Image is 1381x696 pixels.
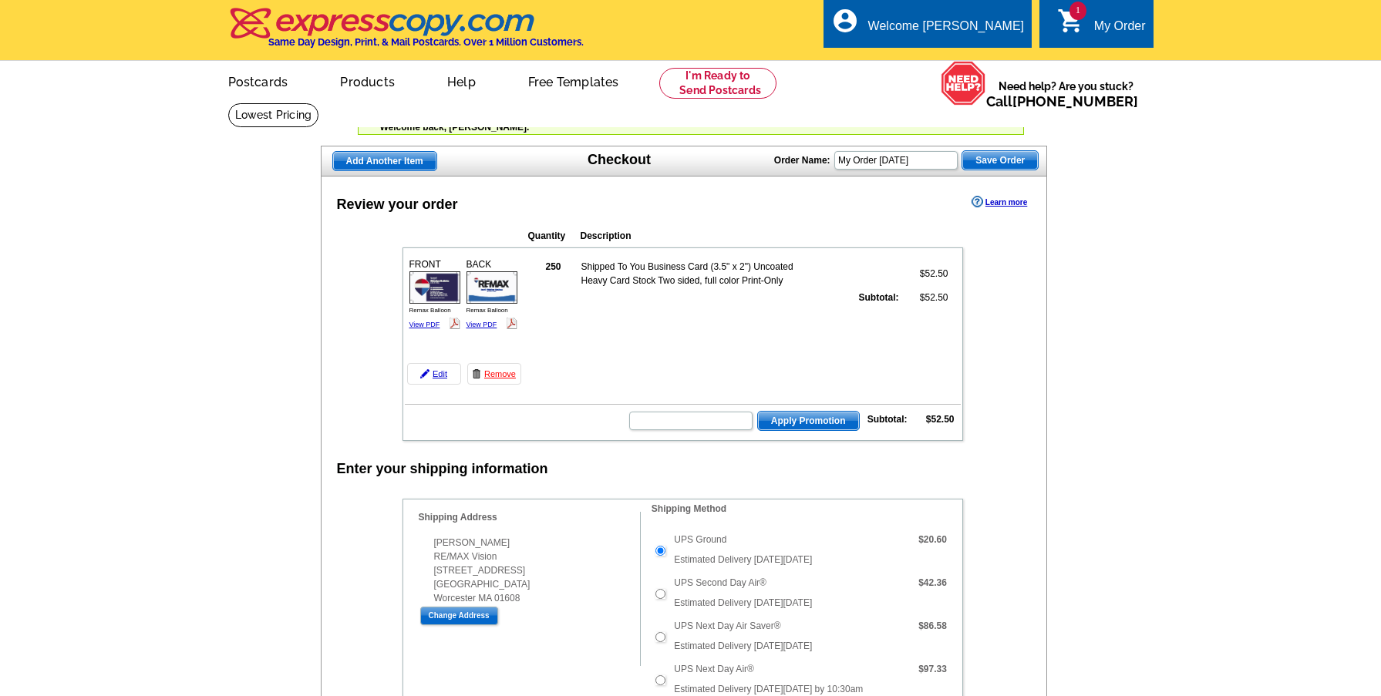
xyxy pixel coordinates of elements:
legend: Shipping Method [650,502,728,516]
i: account_circle [831,7,859,35]
a: View PDF [467,321,497,328]
a: Help [423,62,500,99]
h1: Checkout [588,152,651,168]
label: UPS Ground [674,533,726,546]
th: Quantity [527,228,578,244]
a: Free Templates [504,62,644,99]
img: pdf_logo.png [506,318,517,329]
strong: 250 [545,261,561,272]
span: Estimated Delivery [DATE][DATE] [674,641,812,651]
img: pencil-icon.gif [420,369,429,378]
h4: Shipping Address [419,512,640,523]
span: Welcome back, [PERSON_NAME]. [380,122,530,133]
div: Welcome [PERSON_NAME] [868,19,1024,41]
td: $52.50 [901,290,949,305]
button: Apply Promotion [757,411,860,431]
strong: Subtotal: [867,414,908,425]
div: FRONT [407,255,463,334]
a: Add Another Item [332,151,437,171]
a: Same Day Design, Print, & Mail Postcards. Over 1 Million Customers. [228,18,584,48]
span: Call [986,93,1138,109]
img: small-thumb.jpg [409,271,460,304]
a: Learn more [972,196,1027,208]
img: small-thumb.jpg [467,271,517,304]
strong: $97.33 [918,664,947,674]
span: Estimated Delivery [DATE][DATE] by 10:30am [674,684,863,694]
strong: $20.60 [918,534,947,545]
input: Change Address [420,607,498,625]
img: trashcan-icon.gif [472,369,481,378]
span: Remax Balloon [409,307,451,314]
a: Products [315,62,419,99]
div: BACK [464,255,520,334]
th: Description [580,228,862,244]
strong: $86.58 [918,620,947,631]
a: Edit [407,363,461,385]
span: Need help? Are you stuck? [986,79,1146,109]
a: View PDF [409,321,440,328]
div: [PERSON_NAME] RE/MAX Vision [STREET_ADDRESS] [GEOGRAPHIC_DATA] Worcester MA 01608 [419,536,640,605]
a: [PHONE_NUMBER] [1012,93,1138,109]
strong: $52.50 [926,414,955,425]
td: Shipped To You Business Card (3.5" x 2") Uncoated Heavy Card Stock Two sided, full color Print-Only [581,259,804,288]
span: Save Order [962,151,1038,170]
span: Apply Promotion [758,412,859,430]
span: Add Another Item [333,152,436,170]
a: Remove [467,363,521,385]
h4: Same Day Design, Print, & Mail Postcards. Over 1 Million Customers. [268,36,584,48]
span: Remax Balloon [467,307,508,314]
i: shopping_cart [1057,7,1085,35]
div: My Order [1094,19,1146,41]
label: UPS Next Day Air® [674,662,754,676]
span: Estimated Delivery [DATE][DATE] [674,597,812,608]
button: Save Order [962,150,1039,170]
label: UPS Second Day Air® [674,576,766,590]
a: Postcards [204,62,313,99]
strong: $42.36 [918,577,947,588]
a: 1 shopping_cart My Order [1057,17,1146,36]
img: pdf_logo.png [449,318,460,329]
div: Enter your shipping information [337,459,548,479]
span: 1 [1069,2,1086,20]
strong: Subtotal: [859,292,899,303]
label: UPS Next Day Air Saver® [674,619,780,633]
img: help [941,61,986,106]
div: Review your order [337,194,458,215]
span: Estimated Delivery [DATE][DATE] [674,554,812,565]
strong: Order Name: [774,155,830,166]
td: $52.50 [901,259,949,288]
